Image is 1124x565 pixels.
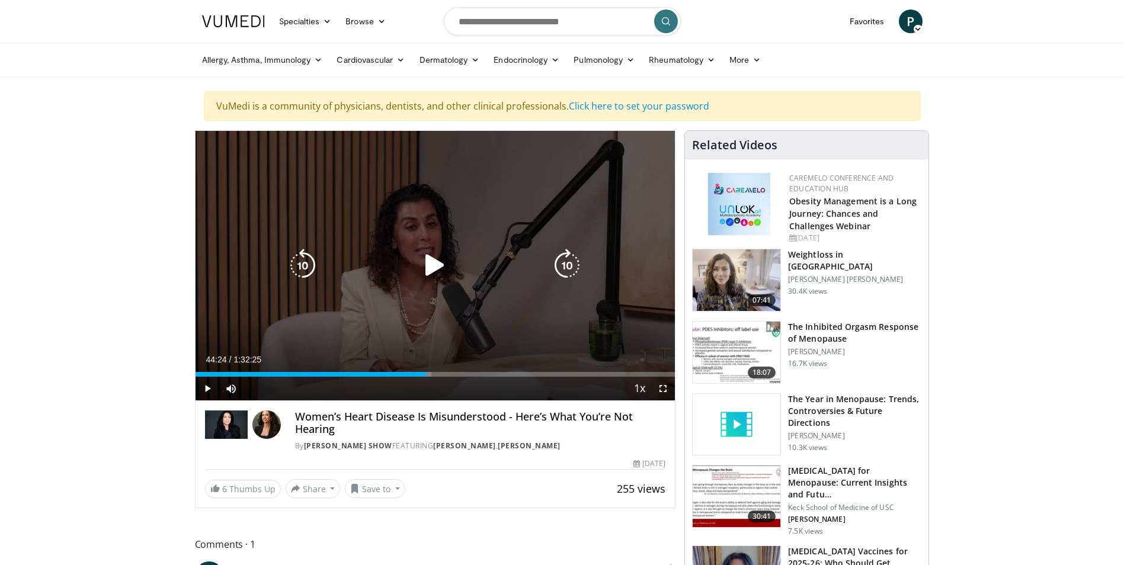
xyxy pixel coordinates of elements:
[789,195,917,232] a: Obesity Management is a Long Journey: Chances and Challenges Webinar
[338,9,393,33] a: Browse
[788,443,827,452] p: 10.3K views
[788,527,823,536] p: 7.5K views
[229,355,232,364] span: /
[252,410,281,439] img: Avatar
[329,48,412,72] a: Cardiovascular
[788,465,921,500] h3: [MEDICAL_DATA] for Menopause: Current Insights and Futu…
[693,322,780,383] img: 283c0f17-5e2d-42ba-a87c-168d447cdba4.150x105_q85_crop-smart_upscale.jpg
[899,9,923,33] a: P
[788,321,921,345] h3: The Inhibited Orgasm Response of Menopause
[693,394,780,455] img: video_placeholder_short.svg
[498,441,561,451] a: [PERSON_NAME]
[708,173,770,235] img: 45df64a9-a6de-482c-8a90-ada250f7980c.png.150x105_q85_autocrop_double_scale_upscale_version-0.2.jpg
[345,479,405,498] button: Save to
[651,377,675,400] button: Fullscreen
[693,466,780,527] img: 47271b8a-94f4-49c8-b914-2a3d3af03a9e.150x105_q85_crop-smart_upscale.jpg
[748,367,776,378] span: 18:07
[219,377,243,400] button: Mute
[195,48,330,72] a: Allergy, Asthma, Immunology
[692,249,921,312] a: 07:41 Weightloss in [GEOGRAPHIC_DATA] [PERSON_NAME] [PERSON_NAME] 30.4K views
[206,355,227,364] span: 44:24
[196,131,675,401] video-js: Video Player
[196,372,675,377] div: Progress Bar
[566,48,642,72] a: Pulmonology
[444,7,681,36] input: Search topics, interventions
[788,503,921,512] p: Keck School of Medicine of USC
[486,48,566,72] a: Endocrinology
[204,91,921,121] div: VuMedi is a community of physicians, dentists, and other clinical professionals.
[692,393,921,456] a: The Year in Menopause: Trends, Controversies & Future Directions [PERSON_NAME] 10.3K views
[569,99,709,113] a: Click here to set your password
[627,377,651,400] button: Playback Rate
[295,441,665,451] div: By FEATURING ,
[788,515,921,524] p: [PERSON_NAME]
[843,9,892,33] a: Favorites
[233,355,261,364] span: 1:32:25
[222,483,227,495] span: 6
[788,347,921,357] p: [PERSON_NAME]
[412,48,487,72] a: Dermatology
[295,410,665,436] h4: Women’s Heart Disease Is Misunderstood - Here’s What You’re Not Hearing
[304,441,392,451] a: [PERSON_NAME] Show
[202,15,265,27] img: VuMedi Logo
[789,233,919,243] div: [DATE]
[196,377,219,400] button: Play
[789,173,894,194] a: CaReMeLO Conference and Education Hub
[692,138,777,152] h4: Related Videos
[195,537,676,552] span: Comments 1
[788,275,921,284] p: [PERSON_NAME] [PERSON_NAME]
[272,9,339,33] a: Specialties
[642,48,722,72] a: Rheumatology
[617,481,665,496] span: 255 views
[788,249,921,272] h3: Weightloss in [GEOGRAPHIC_DATA]
[286,479,341,498] button: Share
[788,431,921,441] p: [PERSON_NAME]
[722,48,768,72] a: More
[748,511,776,522] span: 30:41
[788,393,921,429] h3: The Year in Menopause: Trends, Controversies & Future Directions
[748,294,776,306] span: 07:41
[692,465,921,536] a: 30:41 [MEDICAL_DATA] for Menopause: Current Insights and Futu… Keck School of Medicine of USC [PE...
[788,359,827,368] p: 16.7K views
[205,410,248,439] img: Dr. Gabrielle Lyon Show
[633,458,665,469] div: [DATE]
[693,249,780,311] img: 9983fed1-7565-45be-8934-aef1103ce6e2.150x105_q85_crop-smart_upscale.jpg
[692,321,921,384] a: 18:07 The Inhibited Orgasm Response of Menopause [PERSON_NAME] 16.7K views
[433,441,496,451] a: [PERSON_NAME]
[205,480,281,498] a: 6 Thumbs Up
[788,287,827,296] p: 30.4K views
